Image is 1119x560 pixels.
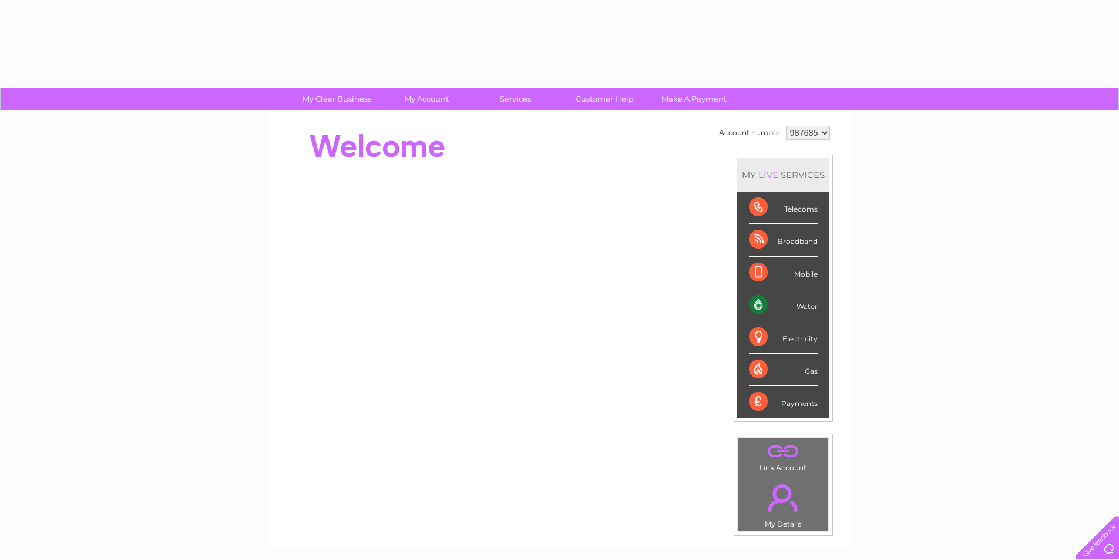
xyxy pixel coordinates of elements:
a: Make A Payment [646,88,742,110]
div: Telecoms [749,192,818,224]
a: Services [467,88,564,110]
td: Account number [716,123,783,143]
a: . [741,477,825,518]
div: LIVE [756,169,781,180]
div: Broadband [749,224,818,256]
td: My Details [738,474,829,532]
div: MY SERVICES [737,158,829,192]
a: . [741,441,825,462]
a: Customer Help [556,88,653,110]
div: Water [749,289,818,321]
div: Gas [749,354,818,386]
div: Mobile [749,257,818,289]
td: Link Account [738,438,829,475]
div: Payments [749,386,818,418]
div: Electricity [749,321,818,354]
a: My Clear Business [288,88,385,110]
a: My Account [378,88,475,110]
